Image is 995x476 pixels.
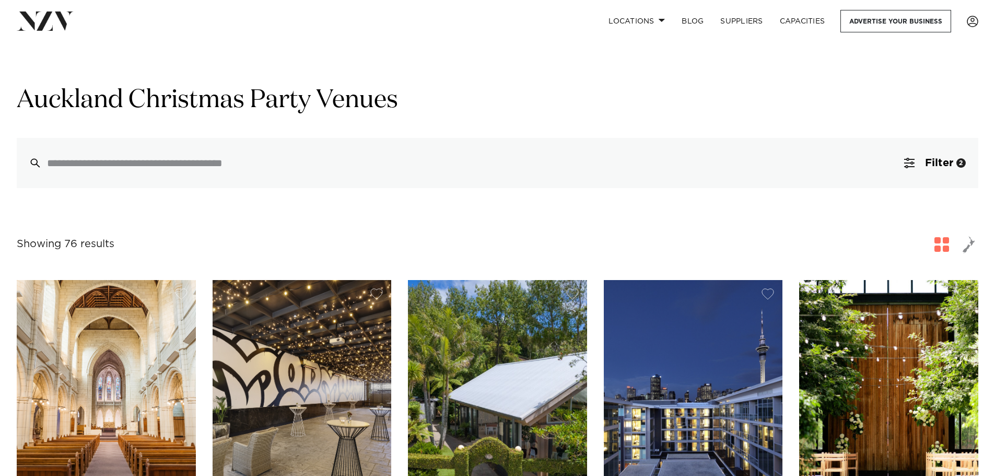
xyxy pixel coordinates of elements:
img: nzv-logo.png [17,11,74,30]
button: Filter2 [892,138,978,188]
div: Showing 76 results [17,236,114,252]
a: Advertise your business [840,10,951,32]
span: Filter [925,158,953,168]
a: Locations [600,10,673,32]
div: 2 [956,158,966,168]
a: SUPPLIERS [712,10,771,32]
a: BLOG [673,10,712,32]
a: Capacities [771,10,834,32]
h1: Auckland Christmas Party Venues [17,84,978,117]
